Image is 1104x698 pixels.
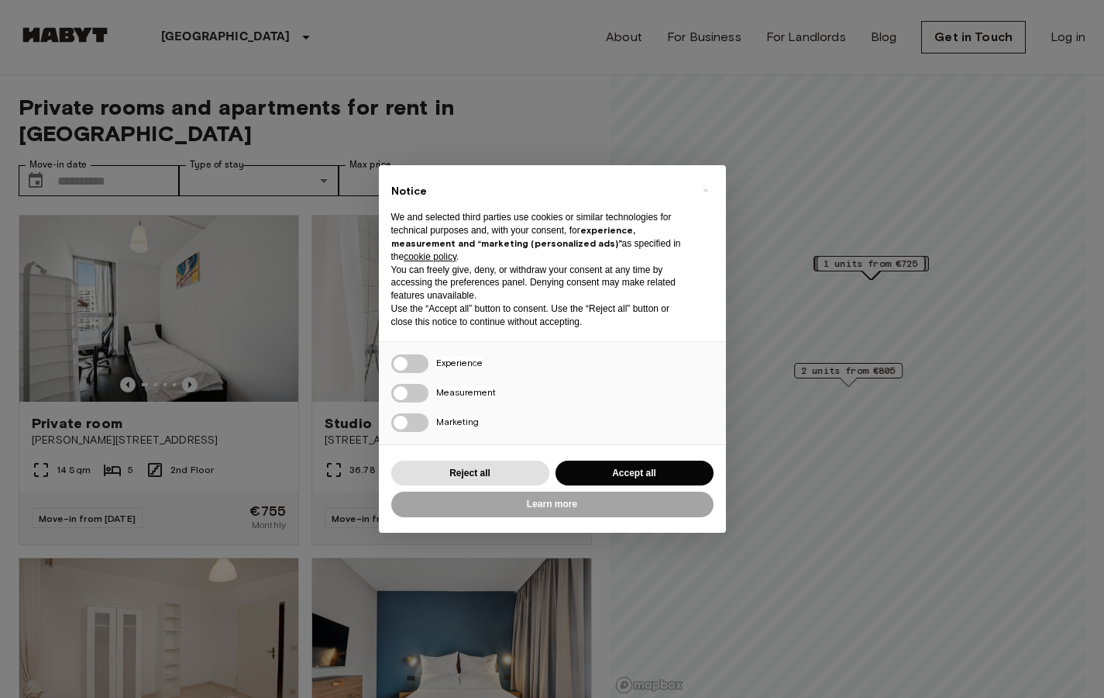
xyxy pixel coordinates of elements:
[391,264,689,302] p: You can freely give, deny, or withdraw your consent at any time by accessing the preferences pane...
[391,302,689,329] p: Use the “Accept all” button to consent. Use the “Reject all” button or close this notice to conti...
[391,492,714,517] button: Learn more
[436,416,479,427] span: Marketing
[436,357,483,368] span: Experience
[391,211,689,263] p: We and selected third parties use cookies or similar technologies for technical purposes and, wit...
[391,224,635,249] strong: experience, measurement and “marketing (personalized ads)”
[703,181,708,199] span: ×
[555,461,714,486] button: Accept all
[404,251,456,262] a: cookie policy
[436,386,496,398] span: Measurement
[391,461,549,486] button: Reject all
[391,184,689,199] h2: Notice
[693,178,718,202] button: Close this notice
